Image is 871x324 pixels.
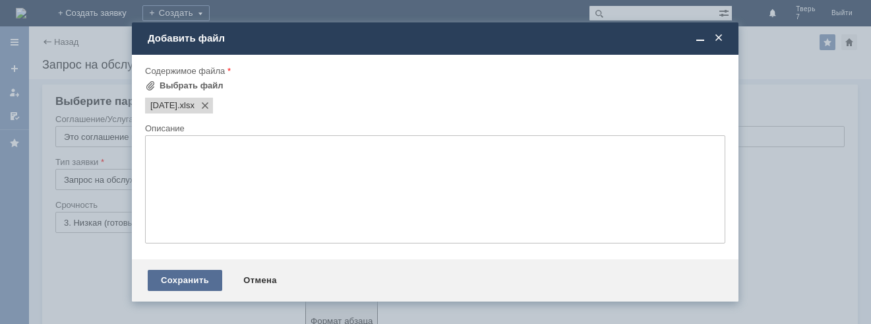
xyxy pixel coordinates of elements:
div: Добавить файл [148,32,725,44]
span: 27.09.2025.xlsx [150,100,177,111]
div: Описание [145,124,723,133]
div: Добрый вечер .Прошу удалить отложенный чек [5,5,193,26]
div: Выбрать файл [160,81,224,91]
span: 27.09.2025.xlsx [177,100,195,111]
div: Содержимое файла [145,67,723,75]
span: Закрыть [712,32,725,44]
span: Свернуть (Ctrl + M) [694,32,707,44]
